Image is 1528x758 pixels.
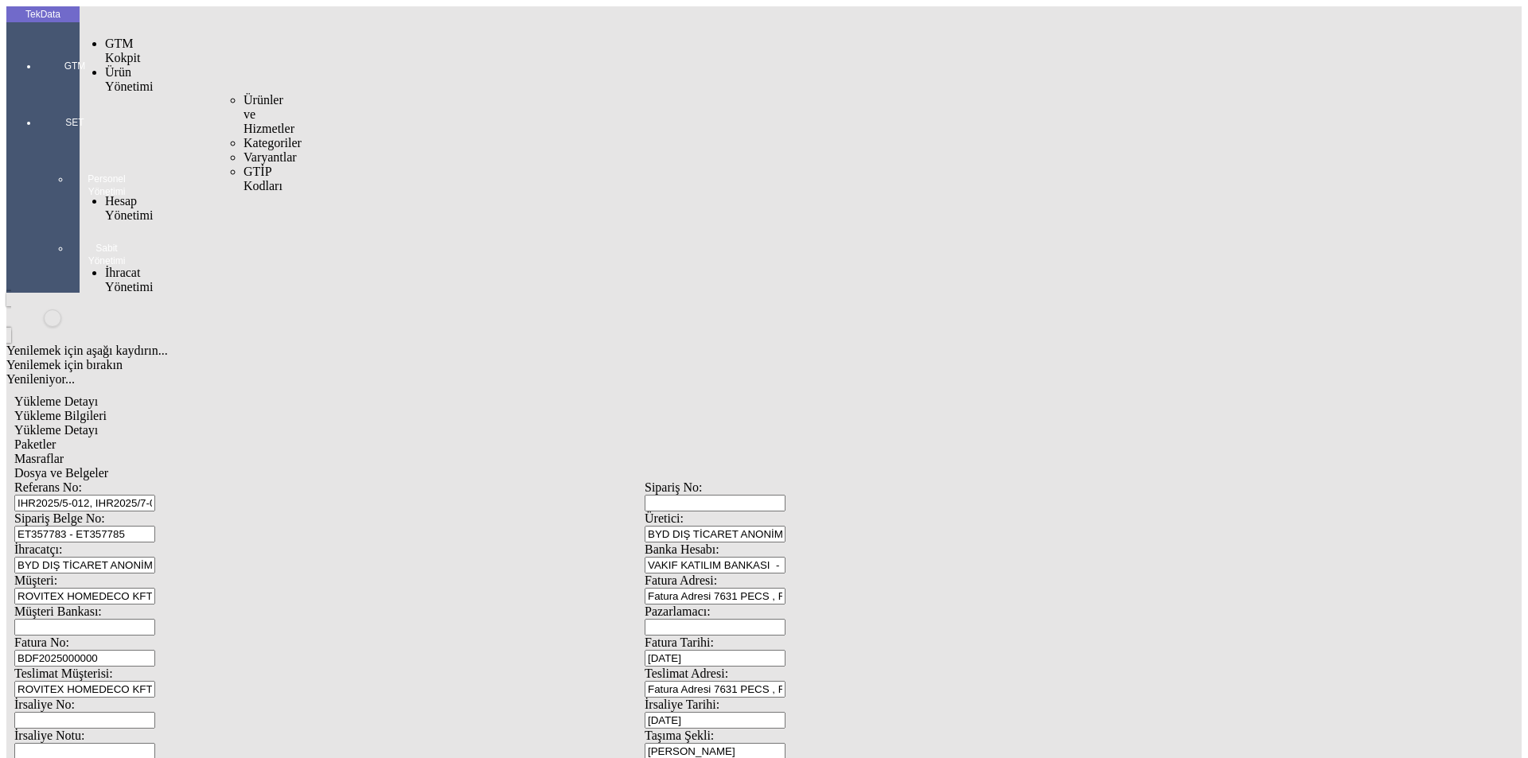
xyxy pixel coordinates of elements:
[645,604,711,618] span: Pazarlamacı:
[105,65,153,93] span: Ürün Yönetimi
[14,511,105,525] span: Sipariş Belge No:
[645,729,714,742] span: Taşıma Şekli:
[645,511,684,525] span: Üretici:
[14,542,62,556] span: İhracatçı:
[105,37,140,64] span: GTM Kokpit
[14,452,64,465] span: Masraflar
[244,136,302,150] span: Kategoriler
[14,437,56,451] span: Paketler
[6,8,80,21] div: TekData
[14,409,107,422] span: Yükleme Bilgileri
[645,667,728,680] span: Teslimat Adresi:
[6,372,1283,387] div: Yenileniyor...
[105,194,153,222] span: Hesap Yönetimi
[14,667,113,680] span: Teslimat Müşterisi:
[645,573,717,587] span: Fatura Adresi:
[14,698,75,711] span: İrsaliye No:
[14,395,98,408] span: Yükleme Detayı
[14,604,102,618] span: Müşteri Bankası:
[6,344,1283,358] div: Yenilemek için aşağı kaydırın...
[14,729,84,742] span: İrsaliye Notu:
[105,266,153,293] span: İhracat Yönetimi
[645,698,719,711] span: İrsaliye Tarihi:
[244,93,294,135] span: Ürünler ve Hizmetler
[14,573,57,587] span: Müşteri:
[645,480,702,494] span: Sipariş No:
[244,165,283,192] span: GTİP Kodları
[6,358,1283,372] div: Yenilemek için bırakın
[645,542,719,556] span: Banka Hesabı:
[645,636,714,649] span: Fatura Tarihi:
[51,116,99,129] span: SET
[14,423,98,437] span: Yükleme Detayı
[244,150,297,164] span: Varyantlar
[14,480,82,494] span: Referans No:
[14,466,108,480] span: Dosya ve Belgeler
[14,636,69,649] span: Fatura No:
